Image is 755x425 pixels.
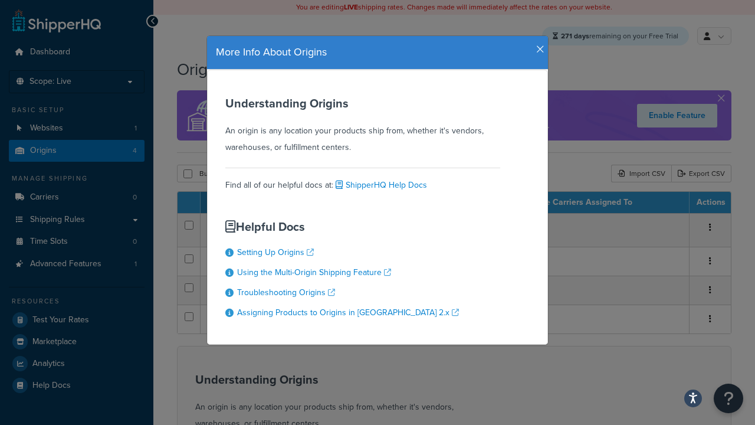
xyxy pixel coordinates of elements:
[216,45,539,60] h4: More Info About Origins
[225,97,500,110] h3: Understanding Origins
[237,306,459,319] a: Assigning Products to Origins in [GEOGRAPHIC_DATA] 2.x
[333,179,427,191] a: ShipperHQ Help Docs
[225,168,500,194] div: Find all of our helpful docs at:
[225,220,459,233] h3: Helpful Docs
[237,246,314,259] a: Setting Up Origins
[237,286,335,299] a: Troubleshooting Origins
[237,266,391,279] a: Using the Multi-Origin Shipping Feature
[225,97,500,156] div: An origin is any location your products ship from, whether it's vendors, warehouses, or fulfillme...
